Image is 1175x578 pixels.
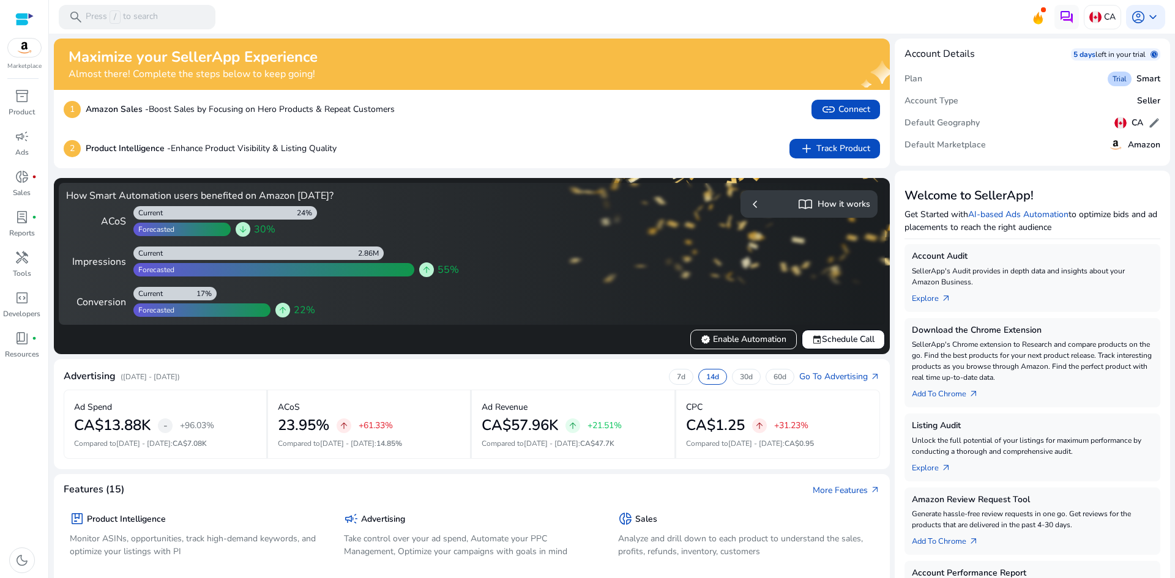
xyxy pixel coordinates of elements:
h5: Default Marketplace [905,140,986,150]
h4: Advertising [64,371,116,382]
div: Forecasted [133,224,174,234]
span: arrow_upward [278,305,288,315]
span: campaign [344,511,359,526]
h2: Maximize your SellerApp Experience [69,48,318,66]
b: Product Intelligence - [86,143,171,154]
a: Add To Chrome [912,383,988,400]
p: Product [9,106,35,117]
a: More Featuresarrow_outward [813,484,880,497]
span: / [110,10,121,24]
div: Forecasted [133,265,174,275]
span: inventory_2 [15,89,29,103]
p: Tools [13,268,31,279]
p: +21.51% [587,421,622,430]
h5: How it works [818,199,870,210]
span: handyman [15,250,29,265]
img: amazon.svg [1108,138,1123,152]
p: Press to search [86,10,158,24]
span: arrow_outward [870,372,880,382]
span: fiber_manual_record [32,174,37,179]
button: verifiedEnable Automation [690,330,797,349]
h2: CA$13.88K [74,417,151,434]
span: arrow_outward [969,536,979,546]
h5: Amazon [1128,140,1160,150]
h2: 23.95% [278,417,329,434]
span: arrow_outward [941,463,951,473]
span: event [812,335,822,344]
p: Ad Revenue [482,401,528,413]
p: Ads [15,147,29,158]
p: Monitor ASINs, opportunities, track high-demand keywords, and optimize your listings with PI [70,532,326,558]
h4: Account Details [905,48,975,60]
p: 14d [706,372,719,382]
span: 14.85% [376,439,402,448]
span: chevron_left [748,197,763,212]
span: Schedule Call [812,333,875,346]
h5: Download the Chrome Extension [912,325,1153,336]
span: Trial [1113,74,1127,84]
h5: Default Geography [905,118,980,128]
div: 17% [196,289,217,298]
h5: Seller [1137,96,1160,106]
p: ACoS [278,401,300,413]
h4: How Smart Automation users benefited on Amazon [DATE]? [66,190,467,202]
p: Generate hassle-free review requests in one go. Get reviews for the products that are delivered i... [912,508,1153,530]
span: [DATE] - [DATE] [116,439,171,448]
h3: Welcome to SellerApp! [905,188,1160,203]
span: 22% [294,303,315,317]
span: [DATE] - [DATE] [728,439,783,448]
span: arrow_upward [568,421,578,431]
span: import_contacts [798,197,813,212]
a: Add To Chrome [912,530,988,547]
h5: Amazon Review Request Tool [912,495,1153,505]
button: addTrack Product [789,139,880,158]
p: 30d [740,372,753,382]
span: [DATE] - [DATE] [524,439,578,448]
p: Compared to : [278,438,461,449]
a: AI-based Ads Automation [968,209,1069,220]
p: Analyze and drill down to each product to understand the sales, profits, refunds, inventory, cust... [618,532,874,558]
p: Compared to : [686,438,870,449]
span: package [70,511,84,526]
span: CA$47.7K [580,439,614,448]
h5: Advertising [361,514,405,525]
button: linkConnect [811,100,880,119]
a: Go To Advertisingarrow_outward [799,370,880,383]
span: verified [701,335,711,344]
img: amazon.svg [8,39,41,57]
p: CA [1104,6,1116,28]
p: ([DATE] - [DATE]) [121,371,180,382]
p: +96.03% [180,421,214,430]
span: arrow_outward [870,485,880,495]
h5: Sales [635,514,657,525]
div: Impressions [66,254,126,269]
span: arrow_upward [339,421,349,431]
span: Track Product [799,141,870,156]
div: Forecasted [133,305,174,315]
h2: CA$1.25 [686,417,745,434]
p: CPC [686,401,703,413]
h2: CA$57.96K [482,417,558,434]
span: edit [1148,117,1160,129]
p: Get Started with to optimize bids and ad placements to reach the right audience [905,208,1160,234]
span: book_4 [15,331,29,346]
p: Resources [5,349,39,360]
span: lab_profile [15,210,29,224]
span: arrow_outward [941,294,951,303]
div: Current [133,248,163,258]
a: Explorearrow_outward [912,457,961,474]
h4: Almost there! Complete the steps below to keep going! [69,69,318,80]
p: Developers [3,308,40,319]
h5: Listing Audit [912,421,1153,431]
p: +61.33% [359,421,393,430]
span: schedule [1151,51,1158,58]
span: fiber_manual_record [32,336,37,341]
div: Current [133,208,163,218]
span: 55% [438,262,459,277]
p: Take control over your ad spend, Automate your PPC Management, Optimize your campaigns with goals... [344,532,600,558]
a: Explorearrow_outward [912,287,961,305]
p: Compared to : [74,438,256,449]
span: CA$7.08K [173,439,207,448]
p: SellerApp's Chrome extension to Research and compare products on the go. Find the best products f... [912,339,1153,383]
div: 24% [297,208,317,218]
